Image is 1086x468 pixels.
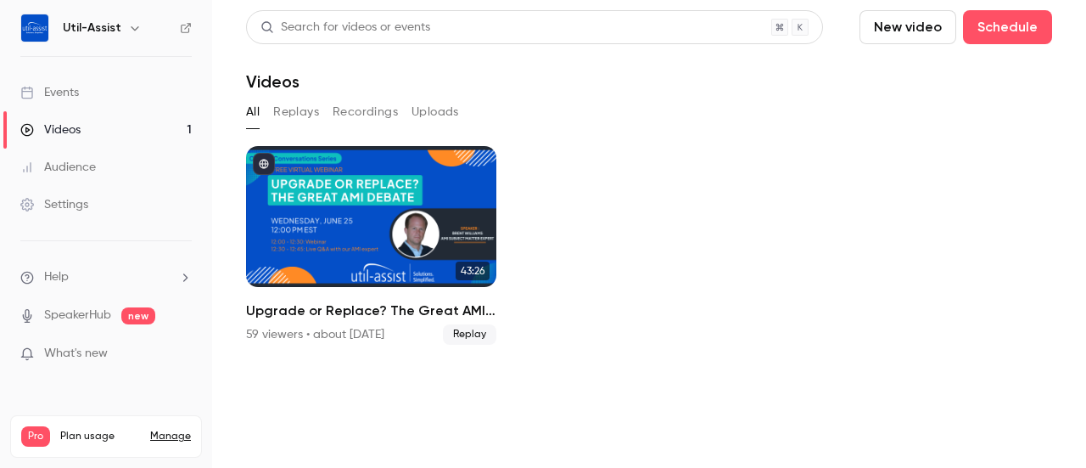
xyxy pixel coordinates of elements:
[963,10,1052,44] button: Schedule
[20,121,81,138] div: Videos
[21,14,48,42] img: Util-Assist
[246,301,496,321] h2: Upgrade or Replace? The Great AMI Debate
[21,426,50,447] span: Pro
[253,153,275,175] button: published
[20,159,96,176] div: Audience
[20,268,192,286] li: help-dropdown-opener
[246,146,1052,345] ul: Videos
[859,10,956,44] button: New video
[121,307,155,324] span: new
[411,99,459,126] button: Uploads
[20,84,79,101] div: Events
[246,99,260,126] button: All
[260,19,430,37] div: Search for videos or events
[443,324,496,345] span: Replay
[246,71,299,92] h1: Videos
[246,326,384,343] div: 59 viewers • about [DATE]
[60,430,140,443] span: Plan usage
[20,196,88,213] div: Settings
[246,146,496,345] a: 43:26Upgrade or Replace? The Great AMI Debate59 viewers • about [DATE]Replay
[44,268,69,286] span: Help
[333,99,398,126] button: Recordings
[150,430,191,443] a: Manage
[273,99,319,126] button: Replays
[44,345,108,363] span: What's new
[246,10,1052,458] section: Videos
[246,146,496,345] li: Upgrade or Replace? The Great AMI Debate
[456,262,490,280] span: 43:26
[63,20,121,37] h6: Util-Assist
[44,307,111,324] a: SpeakerHub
